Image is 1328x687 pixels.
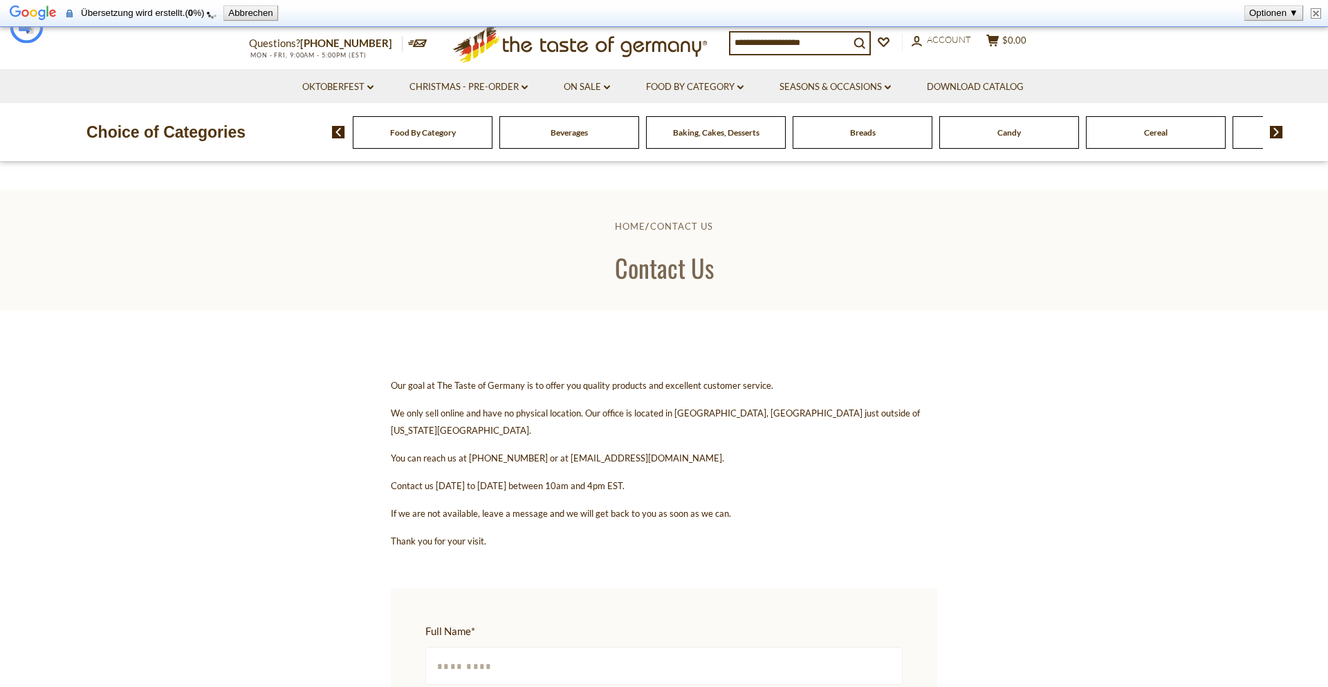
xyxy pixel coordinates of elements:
[1245,6,1302,20] button: Optionen ▼
[912,33,971,48] a: Account
[66,8,73,19] img: Der Content dieser sicheren Seite wird über eine sichere Verbindung zur Übersetzung an Google ges...
[673,127,759,138] a: Baking, Cakes, Desserts
[391,452,724,464] span: You can reach us at [PHONE_NUMBER] or at [EMAIL_ADDRESS][DOMAIN_NAME].
[997,127,1021,138] a: Candy
[300,37,392,49] a: [PHONE_NUMBER]
[615,221,645,232] a: Home
[850,127,876,138] a: Breads
[780,80,891,95] a: Seasons & Occasions
[391,535,486,547] span: Thank you for your visit.
[1002,35,1026,46] span: $0.00
[391,407,920,436] span: We only sell online and have no physical location. Our office is located in [GEOGRAPHIC_DATA], [G...
[1270,126,1283,138] img: next arrow
[564,80,610,95] a: On Sale
[646,80,744,95] a: Food By Category
[391,380,773,391] span: Our goal at The Taste of Germany is to offer you quality products and excellent customer service.
[10,4,57,24] img: Google Google Übersetzer
[390,127,456,138] a: Food By Category
[986,34,1027,51] button: $0.00
[1144,127,1168,138] a: Cereal
[1311,8,1321,19] img: Schließen
[650,221,713,232] a: Contact Us
[927,34,971,45] span: Account
[391,480,625,491] span: Contact us [DATE] to [DATE] between 10am and 4pm EST.
[249,51,367,59] span: MON - FRI, 9:00AM - 5:00PM (EST)
[249,35,403,53] p: Questions?
[224,6,277,20] button: Abbrechen
[185,8,204,18] span: ( %)
[302,80,373,95] a: Oktoberfest
[188,8,193,18] b: 0
[927,80,1024,95] a: Download Catalog
[551,127,588,138] a: Beverages
[81,8,218,18] span: Übersetzung wird erstellt.
[425,647,903,685] input: Full Name*
[43,252,1285,283] h1: Contact Us
[207,8,218,19] img: loading.gif
[391,508,731,519] span: If we are not available, leave a message and we will get back to you as soon as we can.
[332,126,345,138] img: previous arrow
[409,80,528,95] a: Christmas - PRE-ORDER
[425,623,896,640] span: Full Name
